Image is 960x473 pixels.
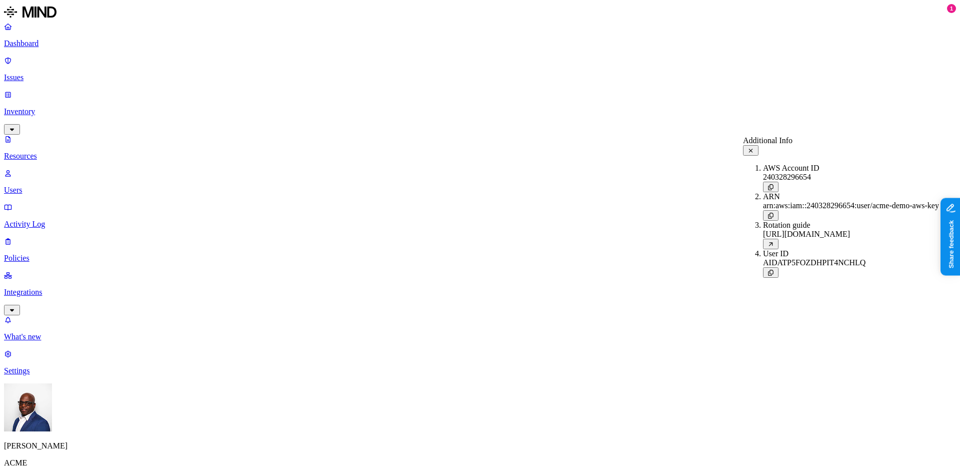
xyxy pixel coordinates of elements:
p: Users [4,186,956,195]
p: Dashboard [4,39,956,48]
p: Policies [4,254,956,263]
div: 240328296654 [763,173,939,182]
div: AIDATP5FOZDHPIT4NCHLQ [763,258,939,267]
p: Activity Log [4,220,956,229]
span: AWS Account ID [763,164,819,172]
div: 1 [947,4,956,13]
p: Inventory [4,107,956,116]
span: User ID [763,249,788,258]
div: Additional Info [743,136,939,145]
img: MIND [4,4,56,20]
p: What's new [4,332,956,341]
p: Issues [4,73,956,82]
img: Gregory Thomas [4,383,52,431]
span: ARN [763,192,780,201]
p: ACME [4,458,956,467]
p: Integrations [4,288,956,297]
div: arn:aws:iam::240328296654:user/acme-demo-aws-key [763,201,939,210]
p: Settings [4,366,956,375]
span: Rotation guide [763,221,810,229]
p: Resources [4,152,956,161]
div: [URL][DOMAIN_NAME] [763,230,939,239]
